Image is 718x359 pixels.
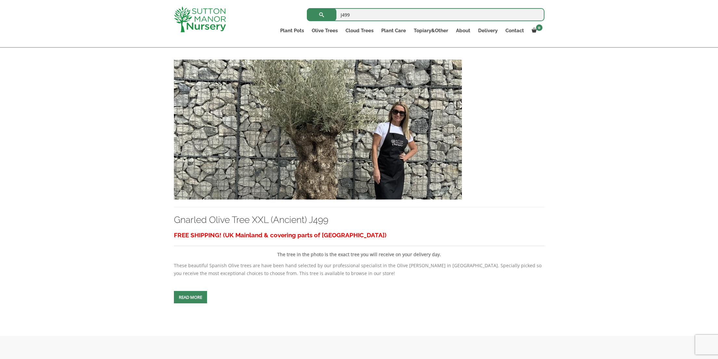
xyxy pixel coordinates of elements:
[174,7,226,32] img: logo
[277,251,441,257] strong: The tree in the photo is the exact tree you will receive on your delivery day.
[342,26,377,35] a: Cloud Trees
[308,26,342,35] a: Olive Trees
[502,26,528,35] a: Contact
[174,214,328,225] a: Gnarled Olive Tree XXL (Ancient) J499
[528,26,544,35] a: 0
[307,8,544,21] input: Search...
[452,26,474,35] a: About
[474,26,502,35] a: Delivery
[174,229,544,277] div: These beautiful Spanish Olive trees are have been hand selected by our professional specialist in...
[536,24,542,31] span: 0
[174,291,207,303] a: Read more
[377,26,410,35] a: Plant Care
[174,60,462,200] img: Gnarled Olive Tree XXL (Ancient) J499 - 9CED600D D8E4 40E0 87F4 EBAE3E9A3D96 1 105 c
[276,26,308,35] a: Plant Pots
[174,229,544,241] h3: FREE SHIPPING! (UK Mainland & covering parts of [GEOGRAPHIC_DATA])
[174,126,462,132] a: Gnarled Olive Tree XXL (Ancient) J499
[410,26,452,35] a: Topiary&Other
